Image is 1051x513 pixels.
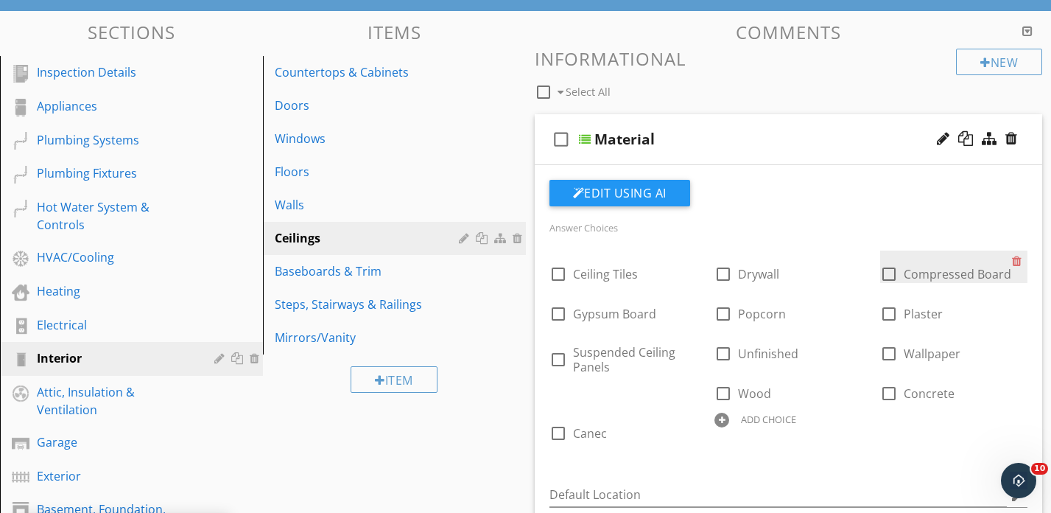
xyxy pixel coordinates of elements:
div: Hot Water System & Controls [37,198,193,234]
h3: Items [263,22,526,42]
i: check_box_outline_blank [549,122,573,157]
button: Edit Using AI [549,180,690,206]
div: Mirrors/Vanity [275,329,463,346]
span: Canec [573,425,607,442]
span: Gypsum Board [573,306,656,322]
div: Windows [275,130,463,147]
div: Heating [37,282,193,300]
div: Attic, Insulation & Ventilation [37,383,193,419]
iframe: Intercom live chat [1001,463,1036,498]
div: Doors [275,97,463,114]
div: Appliances [37,97,193,115]
div: Material [594,130,655,148]
h3: Comments [535,22,1043,42]
span: Unfinished [738,346,798,362]
h3: Informational [535,49,1043,69]
span: Compressed Board [904,266,1011,282]
label: Answer Choices [549,221,618,234]
div: ADD CHOICE [741,413,796,425]
div: Interior [37,349,193,367]
span: Plaster [904,306,943,322]
div: Exterior [37,467,193,485]
div: New [956,49,1042,75]
div: Plumbing Fixtures [37,164,193,182]
span: Select All [566,85,611,99]
span: 10 [1031,463,1048,475]
div: Item [351,366,437,393]
span: Wallpaper [904,346,960,362]
span: Suspended Ceiling Panels [573,344,675,375]
div: Baseboards & Trim [275,262,463,280]
span: Ceiling Tiles [573,266,638,282]
div: Countertops & Cabinets [275,63,463,81]
div: HVAC/Cooling [37,248,193,266]
span: Drywall [738,266,779,282]
input: Default Location [549,483,1008,507]
div: Walls [275,196,463,214]
div: Garage [37,433,193,451]
span: Wood [738,385,771,402]
div: Inspection Details [37,63,193,81]
div: Electrical [37,316,193,334]
span: Popcorn [738,306,786,322]
div: Steps, Stairways & Railings [275,296,463,313]
div: Plumbing Systems [37,131,193,149]
div: Ceilings [275,229,463,247]
span: Concrete [904,385,955,402]
div: Floors [275,163,463,181]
